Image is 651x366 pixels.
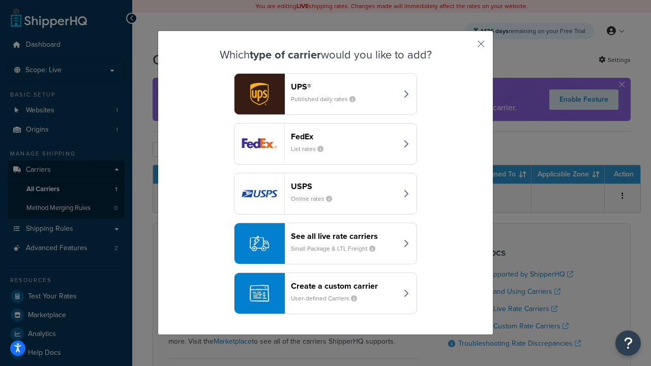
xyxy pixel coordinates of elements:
header: Create a custom carrier [291,281,397,291]
img: usps logo [234,173,284,214]
small: List rates [291,144,332,154]
h3: Which would you like to add? [184,49,467,61]
img: icon-carrier-custom-c93b8a24.svg [250,284,269,303]
button: Open Resource Center [615,330,641,356]
img: fedEx logo [234,124,284,164]
small: Small Package & LTL Freight [291,244,383,253]
button: ups logoUPS®Published daily rates [234,73,417,115]
header: See all live rate carriers [291,231,397,241]
small: Online rates [291,194,340,203]
header: USPS [291,181,397,191]
header: UPS® [291,82,397,91]
img: ups logo [234,74,284,114]
button: See all live rate carriersSmall Package & LTL Freight [234,223,417,264]
header: FedEx [291,132,397,141]
strong: type of carrier [250,46,321,63]
button: usps logoUSPSOnline rates [234,173,417,215]
small: Published daily rates [291,95,364,104]
button: Create a custom carrierUser-defined Carriers [234,272,417,314]
img: icon-carrier-liverate-becf4550.svg [250,234,269,253]
button: fedEx logoFedExList rates [234,123,417,165]
small: User-defined Carriers [291,294,365,303]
